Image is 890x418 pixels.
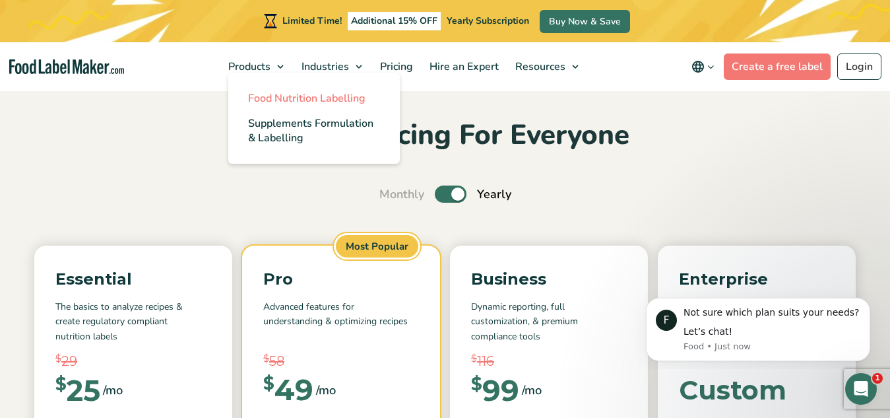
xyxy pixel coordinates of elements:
[426,59,500,74] span: Hire an Expert
[294,42,369,91] a: Industries
[471,351,477,366] span: $
[435,186,466,203] label: Toggle
[679,267,835,292] p: Enterprise
[522,381,542,400] span: /mo
[55,300,211,344] p: The basics to analyze recipes & create regulatory compliant nutrition labels
[872,373,883,384] span: 1
[282,15,342,27] span: Limited Time!
[348,12,441,30] span: Additional 15% OFF
[55,267,211,292] p: Essential
[228,86,400,111] a: Food Nutrition Labelling
[248,116,373,145] span: Supplements Formulation & Labelling
[269,351,284,371] span: 58
[376,59,414,74] span: Pricing
[471,376,519,405] div: 99
[316,381,336,400] span: /mo
[507,42,585,91] a: Resources
[263,375,313,404] div: 49
[10,118,880,154] h2: Simple Pricing For Everyone
[679,377,786,403] div: Custom
[379,186,424,203] span: Monthly
[626,273,890,369] iframe: Intercom notifications message
[248,91,366,106] span: Food Nutrition Labelling
[477,186,511,203] span: Yearly
[55,376,67,393] span: $
[55,376,100,405] div: 25
[263,267,419,292] p: Pro
[422,42,504,91] a: Hire an Expert
[228,111,400,151] a: Supplements Formulation & Labelling
[724,53,831,80] a: Create a free label
[837,53,881,80] a: Login
[334,233,420,260] span: Most Popular
[540,10,630,33] a: Buy Now & Save
[477,351,494,371] span: 116
[511,59,567,74] span: Resources
[263,300,419,344] p: Advanced features for understanding & optimizing recipes
[372,42,418,91] a: Pricing
[103,381,123,400] span: /mo
[471,267,627,292] p: Business
[471,376,482,393] span: $
[845,373,877,405] iframe: Intercom live chat
[447,15,529,27] span: Yearly Subscription
[220,42,290,91] a: Products
[471,300,627,344] p: Dynamic reporting, full customization, & premium compliance tools
[55,351,61,366] span: $
[298,59,350,74] span: Industries
[61,351,77,371] span: 29
[263,375,274,392] span: $
[224,59,272,74] span: Products
[263,351,269,366] span: $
